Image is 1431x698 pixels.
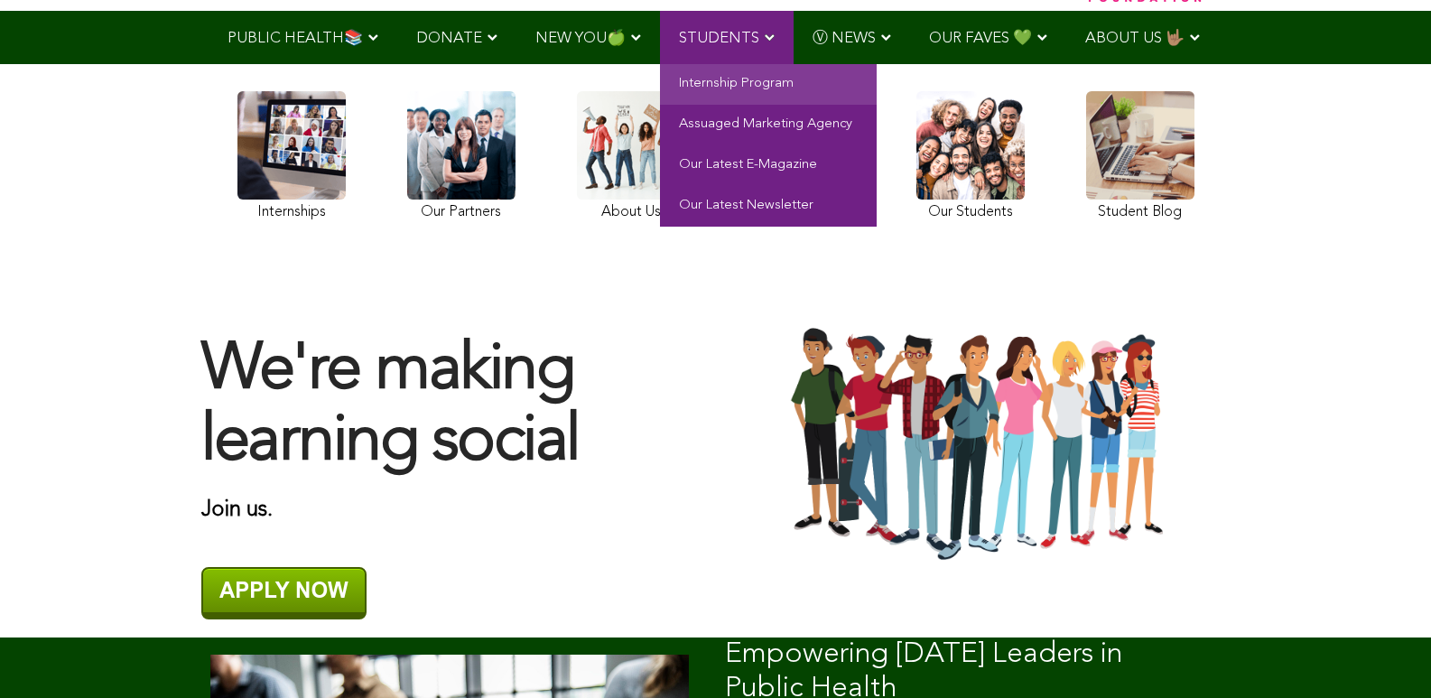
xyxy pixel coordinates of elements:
[660,145,877,186] a: Our Latest E-Magazine
[201,499,273,521] strong: Join us.
[535,31,626,46] span: NEW YOU🍏
[201,567,367,619] img: APPLY NOW
[734,325,1231,564] img: Group-Of-Students-Assuaged
[1085,31,1185,46] span: ABOUT US 🤟🏽
[660,64,877,105] a: Internship Program
[1341,611,1431,698] iframe: Chat Widget
[660,105,877,145] a: Assuaged Marketing Agency
[679,31,759,46] span: STUDENTS
[660,186,877,227] a: Our Latest Newsletter
[201,11,1231,64] div: Navigation Menu
[201,336,698,479] h1: We're making learning social
[228,31,363,46] span: PUBLIC HEALTH📚
[813,31,876,46] span: Ⓥ NEWS
[929,31,1032,46] span: OUR FAVES 💚
[416,31,482,46] span: DONATE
